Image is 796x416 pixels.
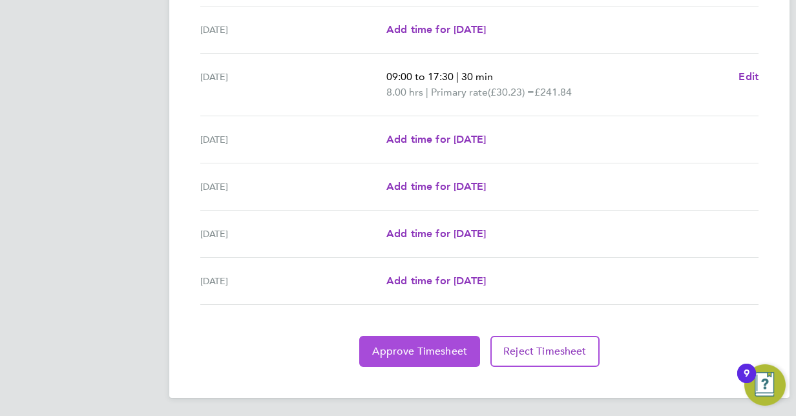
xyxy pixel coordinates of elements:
[503,345,587,358] span: Reject Timesheet
[461,70,493,83] span: 30 min
[534,86,572,98] span: £241.84
[200,22,386,37] div: [DATE]
[386,132,486,147] a: Add time for [DATE]
[738,70,759,83] span: Edit
[386,180,486,192] span: Add time for [DATE]
[431,85,488,100] span: Primary rate
[744,373,749,390] div: 9
[359,336,480,367] button: Approve Timesheet
[738,69,759,85] a: Edit
[200,132,386,147] div: [DATE]
[386,226,486,242] a: Add time for [DATE]
[456,70,459,83] span: |
[386,70,454,83] span: 09:00 to 17:30
[386,23,486,36] span: Add time for [DATE]
[200,226,386,242] div: [DATE]
[372,345,467,358] span: Approve Timesheet
[200,179,386,194] div: [DATE]
[386,275,486,287] span: Add time for [DATE]
[386,133,486,145] span: Add time for [DATE]
[386,179,486,194] a: Add time for [DATE]
[386,227,486,240] span: Add time for [DATE]
[744,364,786,406] button: Open Resource Center, 9 new notifications
[386,22,486,37] a: Add time for [DATE]
[200,69,386,100] div: [DATE]
[490,336,600,367] button: Reject Timesheet
[200,273,386,289] div: [DATE]
[426,86,428,98] span: |
[488,86,534,98] span: (£30.23) =
[386,86,423,98] span: 8.00 hrs
[386,273,486,289] a: Add time for [DATE]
